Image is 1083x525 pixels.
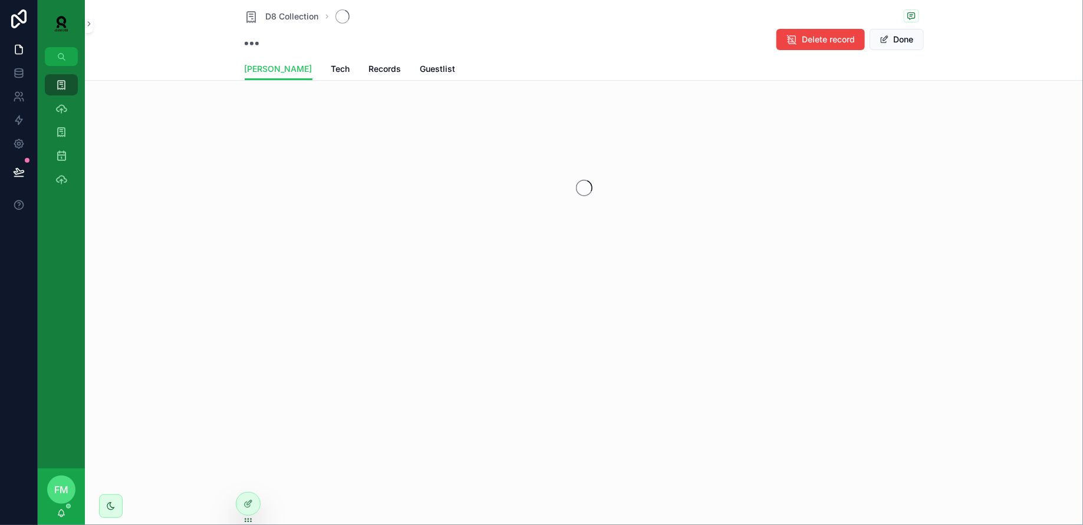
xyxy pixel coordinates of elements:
span: Delete record [802,34,855,45]
span: Guestlist [420,63,456,75]
div: scrollable content [38,66,85,205]
span: Tech [331,63,350,75]
a: Tech [331,58,350,82]
button: Delete record [776,29,865,50]
a: D8 Collection [245,9,319,24]
a: [PERSON_NAME] [245,58,312,81]
span: D8 Collection [266,11,319,22]
img: App logo [47,14,75,33]
a: Records [369,58,401,82]
span: Records [369,63,401,75]
button: Done [870,29,924,50]
span: [PERSON_NAME] [245,63,312,75]
a: Guestlist [420,58,456,82]
span: FM [54,483,68,497]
